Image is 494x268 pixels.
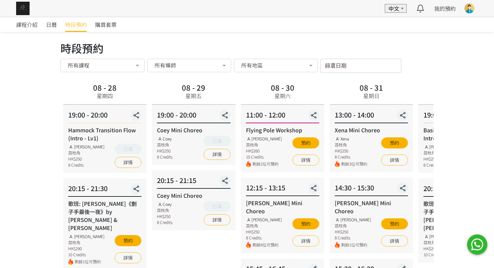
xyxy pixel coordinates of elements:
[246,223,282,229] div: 荔枝角
[204,149,231,160] a: 詳情
[335,223,371,229] div: 荔枝角
[381,235,408,247] a: 詳情
[68,259,73,265] img: fire.png
[341,161,367,167] span: 剩餘3位可預約
[246,154,282,160] div: 10 Credits
[115,252,141,263] a: 詳情
[157,175,230,189] div: 20:15 - 21:15
[275,92,291,100] div: 星期六
[335,126,408,134] div: Xena Mini Choreo
[434,4,456,12] a: 我的預約
[292,235,319,247] a: 詳情
[157,207,172,213] div: 荔枝角
[157,213,172,219] div: HK$250
[246,229,282,235] div: HK$250
[423,144,460,150] div: [PERSON_NAME]
[157,136,172,142] div: Coey
[246,242,251,248] img: fire.png
[97,92,113,100] div: 星期四
[246,235,282,241] div: 8 Credits
[335,199,408,215] div: [PERSON_NAME] Mini Choreo
[423,162,460,168] div: 8 Credits
[95,20,117,29] span: 購買套票
[68,162,105,168] div: 8 Credits
[157,142,172,148] div: 荔枝角
[381,218,408,229] button: 預約
[204,214,231,225] a: 詳情
[423,233,460,239] div: [PERSON_NAME]
[335,136,367,142] div: Xena
[241,62,263,69] span: 所有地區
[423,252,460,258] div: 10 Credits
[252,242,282,248] span: 剩餘8位可預約
[246,136,282,142] div: [PERSON_NAME]
[115,235,141,246] button: 預約
[335,183,408,196] div: 14:30 - 15:30
[204,201,231,212] button: 已滿
[60,40,434,56] div: 時段預約
[157,201,172,207] div: Coey
[68,233,105,239] div: [PERSON_NAME]
[335,148,367,154] div: HK$250
[157,219,172,225] div: 8 Credits
[271,84,294,91] div: 08 - 30
[246,110,319,123] div: 11:00 - 12:00
[423,156,460,162] div: HK$250
[423,239,460,245] div: 荔枝角
[68,62,89,69] span: 所有課程
[186,92,202,100] div: 星期五
[157,126,230,134] div: Coey Mini Choreo
[292,218,319,229] button: 預約
[16,17,38,32] a: 課程介紹
[363,92,379,100] div: 星期日
[292,154,319,166] a: 詳情
[157,110,230,123] div: 19:00 - 20:00
[335,229,371,235] div: HK$250
[65,20,87,29] span: 時段預約
[246,199,319,215] div: [PERSON_NAME] Mini Choreo
[321,59,401,73] input: 篩選日期
[68,245,105,252] div: HK$290
[335,142,367,148] div: 荔枝角
[246,183,319,196] div: 12:15 - 13:15
[246,217,282,223] div: [PERSON_NAME]
[157,148,172,154] div: HK$250
[115,144,141,154] button: 已滿
[155,62,176,69] span: 所有導師
[65,17,87,32] a: 時段預約
[157,154,172,160] div: 8 Credits
[182,84,205,91] div: 08 - 29
[157,191,230,199] div: Coey Mini Choreo
[68,144,105,150] div: [PERSON_NAME]
[46,17,57,32] a: 日曆
[381,137,408,148] button: 預約
[68,183,141,197] div: 20:15 - 21:30
[335,110,408,123] div: 13:00 - 14:00
[246,161,251,167] img: fire.png
[204,136,231,146] button: 已滿
[341,242,371,248] span: 剩餘1位可預約
[68,252,105,258] div: 10 Credits
[68,199,141,232] div: 歌班: [PERSON_NAME]《劊子手最後一夜》by [PERSON_NAME] & [PERSON_NAME]
[68,156,105,162] div: HK$250
[68,126,141,142] div: Hammock Transition Flow (Intro - Lv1)
[335,235,371,241] div: 8 Credits
[115,157,141,168] a: 詳情
[381,154,408,166] a: 詳情
[423,245,460,252] div: HK$290
[335,154,367,160] div: 8 Credits
[16,2,30,15] img: img_61c0148bb0266
[93,84,117,91] div: 08 - 28
[68,150,105,156] div: 荔枝角
[246,126,319,134] div: Flying Pole Workshop
[95,17,117,32] a: 購買套票
[335,161,340,167] img: fire.png
[423,150,460,156] div: 荔枝角
[246,142,282,148] div: 荔枝角
[16,20,38,29] span: 課程介紹
[335,242,340,248] img: fire.png
[68,239,105,245] div: 荔枝角
[360,84,383,91] div: 08 - 31
[246,148,282,154] div: HK$260
[46,20,57,29] span: 日曆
